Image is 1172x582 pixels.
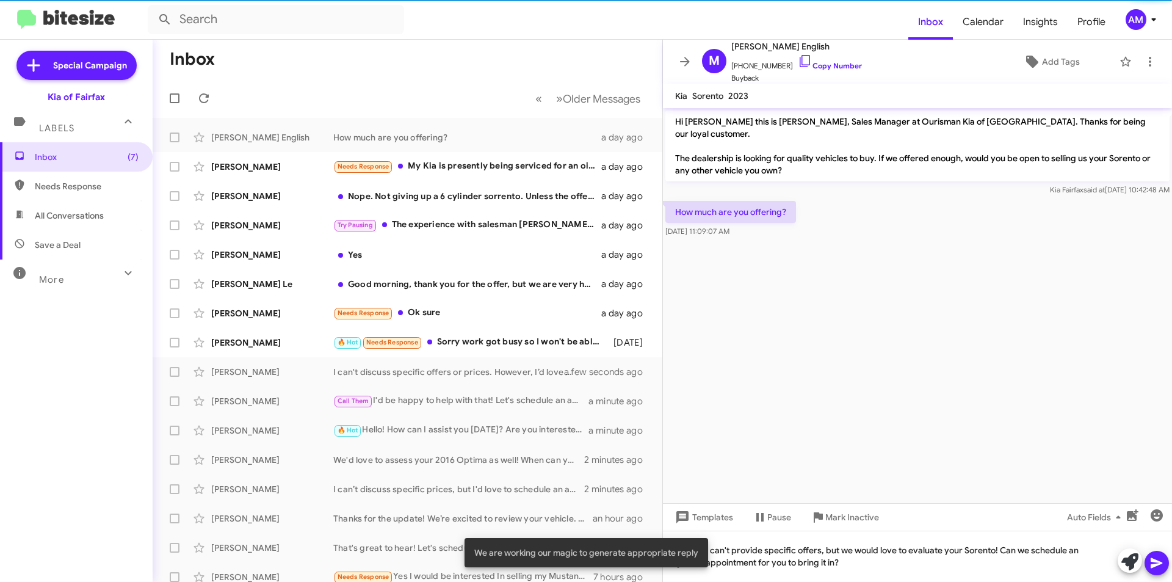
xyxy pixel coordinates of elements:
[211,278,333,290] div: [PERSON_NAME] Le
[731,54,862,72] span: [PHONE_NUMBER]
[333,131,601,144] div: How much are you offering?
[665,111,1170,181] p: Hi [PERSON_NAME] this is [PERSON_NAME], Sales Manager at Ourisman Kia of [GEOGRAPHIC_DATA]. Thank...
[333,512,593,525] div: Thanks for the update! We’re excited to review your vehicle. If you have any questions or if ther...
[601,278,653,290] div: a day ago
[338,221,373,229] span: Try Pausing
[1126,9,1146,30] div: AM
[35,151,139,163] span: Inbox
[556,91,563,106] span: »
[211,366,333,378] div: [PERSON_NAME]
[211,336,333,349] div: [PERSON_NAME]
[35,239,81,251] span: Save a Deal
[16,51,137,80] a: Special Campaign
[601,249,653,261] div: a day ago
[333,483,584,495] div: I can’t discuss specific prices, but I'd love to schedule an appointment to evaluate your vehicle...
[333,454,584,466] div: We'd love to assess your 2016 Optima as well! When can you come in for a VIP appraisal?
[665,201,796,223] p: How much are you offering?
[333,278,601,290] div: Good morning, thank you for the offer, but we are very happy with our forte and have no plans to ...
[601,190,653,202] div: a day ago
[148,5,404,34] input: Search
[709,51,720,71] span: M
[1068,4,1115,40] span: Profile
[663,531,1172,582] div: I can't provide specific offers, but we would love to evaluate your Sorento! Can we schedule an a...
[798,61,862,70] a: Copy Number
[333,159,601,173] div: My Kia is presently being serviced for an oil consumption issue. Would you still be interested in...
[333,423,588,437] div: Hello! How can I assist you [DATE]? Are you interested in discussing your vehicle or planning a v...
[333,218,601,232] div: The experience with salesman [PERSON_NAME] was comfortable and he was very understanding about my...
[211,542,333,554] div: [PERSON_NAME]
[579,366,653,378] div: a few seconds ago
[731,39,862,54] span: [PERSON_NAME] English
[588,395,653,407] div: a minute ago
[35,209,104,222] span: All Conversations
[211,219,333,231] div: [PERSON_NAME]
[908,4,953,40] a: Inbox
[366,338,418,346] span: Needs Response
[1042,51,1080,73] span: Add Tags
[601,307,653,319] div: a day ago
[211,512,333,525] div: [PERSON_NAME]
[1083,185,1105,194] span: said at
[338,573,389,581] span: Needs Response
[211,424,333,437] div: [PERSON_NAME]
[211,131,333,144] div: [PERSON_NAME] English
[474,547,698,559] span: We are working our magic to generate appropriate reply
[170,49,215,69] h1: Inbox
[211,454,333,466] div: [PERSON_NAME]
[338,338,358,346] span: 🔥 Hot
[35,180,139,192] span: Needs Response
[988,51,1113,73] button: Add Tags
[338,397,369,405] span: Call Them
[528,86,549,111] button: Previous
[563,92,640,106] span: Older Messages
[128,151,139,163] span: (7)
[338,426,358,434] span: 🔥 Hot
[1067,506,1126,528] span: Auto Fields
[607,336,653,349] div: [DATE]
[593,512,653,525] div: an hour ago
[692,90,723,101] span: Sorento
[601,219,653,231] div: a day ago
[211,395,333,407] div: [PERSON_NAME]
[39,123,74,134] span: Labels
[333,394,588,408] div: I'd be happy to help with that! Let's schedule an appointment at the dealership to discuss your v...
[1115,9,1159,30] button: AM
[743,506,801,528] button: Pause
[953,4,1013,40] a: Calendar
[53,59,127,71] span: Special Campaign
[728,90,748,101] span: 2023
[535,91,542,106] span: «
[333,306,601,320] div: Ok sure
[584,454,653,466] div: 2 minutes ago
[333,249,601,261] div: Yes
[211,483,333,495] div: [PERSON_NAME]
[333,542,593,554] div: That's great to hear! Let's schedule an appointment for you to bring in your Niro Plug-In Hybrid ...
[673,506,733,528] span: Templates
[48,91,105,103] div: Kia of Fairfax
[39,274,64,285] span: More
[333,190,601,202] div: Nope. Not giving up a 6 cylinder sorrento. Unless the offer is ridiculous.
[1050,185,1170,194] span: Kia Fairfax [DATE] 10:42:48 AM
[601,131,653,144] div: a day ago
[663,506,743,528] button: Templates
[211,249,333,261] div: [PERSON_NAME]
[801,506,889,528] button: Mark Inactive
[767,506,791,528] span: Pause
[601,161,653,173] div: a day ago
[825,506,879,528] span: Mark Inactive
[333,366,579,378] div: I can't discuss specific offers or prices. However, I’d love to schedule a time for you to come i...
[1013,4,1068,40] a: Insights
[338,309,389,317] span: Needs Response
[338,162,389,170] span: Needs Response
[584,483,653,495] div: 2 minutes ago
[675,90,687,101] span: Kia
[211,161,333,173] div: [PERSON_NAME]
[549,86,648,111] button: Next
[731,72,862,84] span: Buyback
[211,190,333,202] div: [PERSON_NAME]
[1057,506,1135,528] button: Auto Fields
[588,424,653,437] div: a minute ago
[333,335,607,349] div: Sorry work got busy so I won't be able to make it. I'll reach back out either [DATE] or [DATE] to...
